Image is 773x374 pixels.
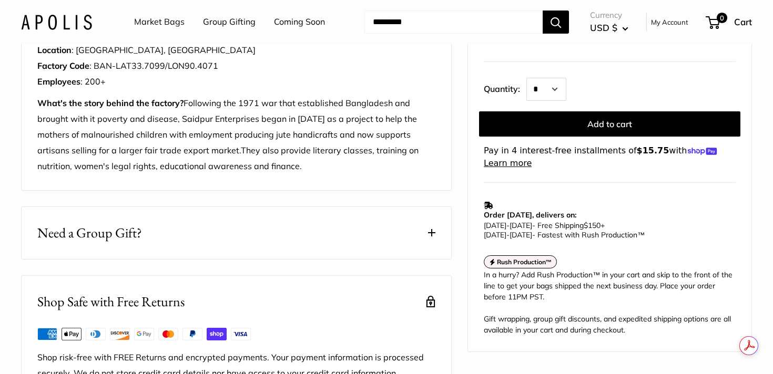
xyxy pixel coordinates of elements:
[37,98,184,108] strong: What's the story behind the factory?
[37,292,185,312] h2: Shop Safe with Free Returns
[37,60,89,71] strong: Factory Code
[484,269,736,336] div: In a hurry? Add Rush Production™ in your cart and skip to the front of the line to get your bags ...
[506,221,510,230] span: -
[590,8,628,23] span: Currency
[484,230,506,240] span: [DATE]
[506,230,510,240] span: -
[707,14,752,30] a: 0 Cart
[37,76,80,87] strong: Employees
[484,230,645,240] span: - Fastest with Rush Production™
[21,14,92,29] img: Apolis
[734,16,752,27] span: Cart
[37,45,72,55] strong: Location
[717,13,727,23] span: 0
[590,22,617,33] span: USD $
[590,19,628,36] button: USD $
[484,221,730,240] p: - Free Shipping +
[484,210,576,220] strong: Order [DATE], delivers on:
[22,207,451,259] button: Need a Group Gift?
[203,14,256,30] a: Group Gifting
[543,11,569,34] button: Search
[479,111,740,137] button: Add to cart
[484,75,526,101] label: Quantity:
[37,223,142,243] span: Need a Group Gift?
[8,334,113,366] iframe: Sign Up via Text for Offers
[497,258,552,266] strong: Rush Production™
[484,221,506,230] span: [DATE]
[510,230,532,240] span: [DATE]
[651,16,688,28] a: My Account
[274,14,325,30] a: Coming Soon
[364,11,543,34] input: Search...
[37,96,435,174] p: Following the 1971 war that established Bangladesh and brought with it poverty and disease, Saidp...
[37,45,256,87] span: : [GEOGRAPHIC_DATA], [GEOGRAPHIC_DATA] : BAN-LAT33.7099/LON90.4071 : 200+
[134,14,185,30] a: Market Bags
[584,221,601,230] span: $150
[510,221,532,230] span: [DATE]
